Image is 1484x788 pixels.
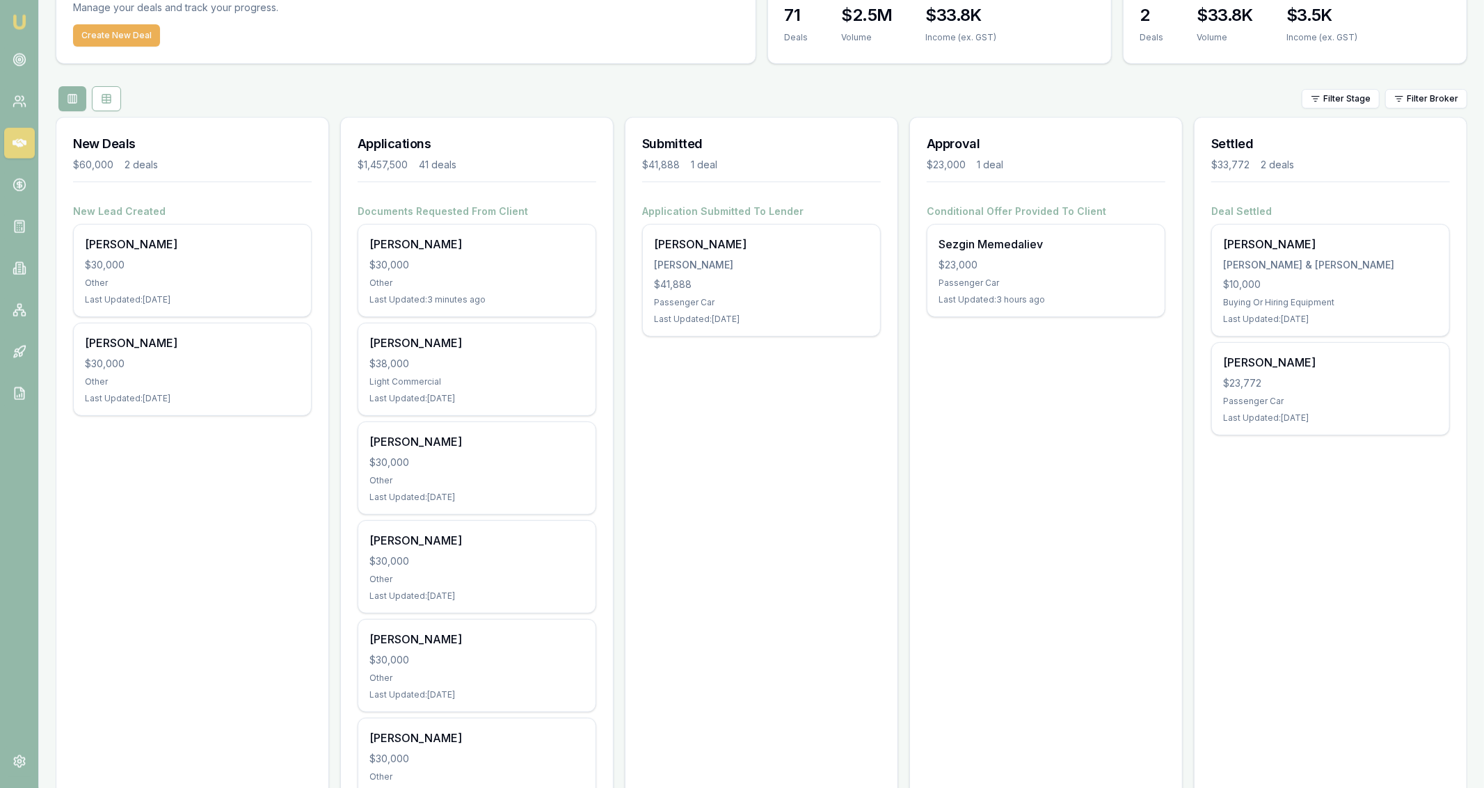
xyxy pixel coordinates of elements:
div: $30,000 [369,653,584,667]
div: 2 deals [125,158,158,172]
h3: Settled [1211,134,1450,154]
div: $30,000 [369,258,584,272]
img: emu-icon-u.png [11,14,28,31]
div: Last Updated: [DATE] [369,492,584,503]
div: $30,000 [369,456,584,469]
div: $23,000 [927,158,966,172]
h4: Conditional Offer Provided To Client [927,204,1165,218]
h3: $33.8K [926,4,997,26]
div: 1 deal [691,158,717,172]
div: 2 deals [1261,158,1294,172]
div: $41,888 [654,278,869,291]
div: [PERSON_NAME] [369,730,584,746]
div: Passenger Car [654,297,869,308]
div: Last Updated: [DATE] [85,393,300,404]
div: [PERSON_NAME] [369,236,584,252]
div: [PERSON_NAME] [654,258,869,272]
div: Passenger Car [939,278,1154,289]
div: Last Updated: 3 hours ago [939,294,1154,305]
div: $1,457,500 [358,158,408,172]
div: Last Updated: [DATE] [85,294,300,305]
div: Volume [842,32,893,43]
div: Deals [785,32,808,43]
h3: $2.5M [842,4,893,26]
div: Last Updated: [DATE] [369,689,584,700]
div: Volume [1197,32,1253,43]
h3: 2 [1140,4,1164,26]
div: Income (ex. GST) [1286,32,1357,43]
div: Last Updated: [DATE] [1223,412,1438,424]
div: Other [369,574,584,585]
div: $41,888 [642,158,680,172]
div: [PERSON_NAME] [369,532,584,549]
div: Passenger Car [1223,396,1438,407]
div: [PERSON_NAME] [369,433,584,450]
div: [PERSON_NAME] [1223,236,1438,252]
button: Create New Deal [73,24,160,47]
div: [PERSON_NAME] [369,631,584,648]
div: Buying Or Hiring Equipment [1223,297,1438,308]
h3: $3.5K [1286,4,1357,26]
div: 41 deals [419,158,456,172]
h3: Approval [927,134,1165,154]
h4: Application Submitted To Lender [642,204,881,218]
div: $30,000 [85,357,300,371]
div: $60,000 [73,158,113,172]
h3: $33.8K [1197,4,1253,26]
div: $33,772 [1211,158,1250,172]
h3: Submitted [642,134,881,154]
div: Other [369,673,584,684]
div: [PERSON_NAME] [654,236,869,252]
h4: Documents Requested From Client [358,204,596,218]
div: Other [369,475,584,486]
span: Filter Stage [1323,93,1371,104]
span: Filter Broker [1407,93,1458,104]
button: Filter Broker [1385,89,1467,108]
div: $30,000 [369,752,584,766]
div: Other [369,278,584,289]
div: [PERSON_NAME] [85,236,300,252]
button: Filter Stage [1302,89,1380,108]
div: Last Updated: [DATE] [1223,314,1438,325]
div: Income (ex. GST) [926,32,997,43]
h3: New Deals [73,134,312,154]
div: 1 deal [977,158,1003,172]
div: $30,000 [369,554,584,568]
div: Last Updated: [DATE] [654,314,869,325]
div: Last Updated: 3 minutes ago [369,294,584,305]
div: Sezgin Memedaliev [939,236,1154,252]
div: [PERSON_NAME] [85,335,300,351]
h4: Deal Settled [1211,204,1450,218]
div: $23,000 [939,258,1154,272]
h3: Applications [358,134,596,154]
h3: 71 [785,4,808,26]
div: [PERSON_NAME] & [PERSON_NAME] [1223,258,1438,272]
h4: New Lead Created [73,204,312,218]
div: $10,000 [1223,278,1438,291]
div: [PERSON_NAME] [369,335,584,351]
div: Other [85,376,300,387]
div: Deals [1140,32,1164,43]
div: Light Commercial [369,376,584,387]
div: [PERSON_NAME] [1223,354,1438,371]
div: $30,000 [85,258,300,272]
div: Other [369,771,584,782]
div: $38,000 [369,357,584,371]
div: Last Updated: [DATE] [369,393,584,404]
div: $23,772 [1223,376,1438,390]
div: Other [85,278,300,289]
div: Last Updated: [DATE] [369,590,584,602]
